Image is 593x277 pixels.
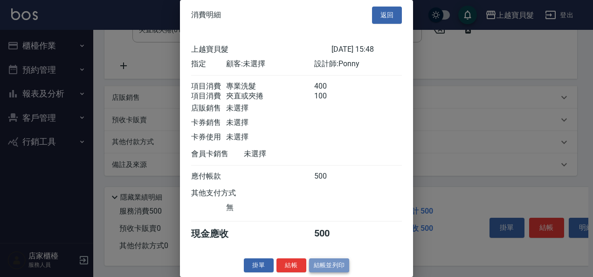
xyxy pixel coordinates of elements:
div: 500 [314,172,349,181]
div: [DATE] 15:48 [331,45,402,55]
div: 顧客: 未選擇 [226,59,314,69]
span: 消費明細 [191,10,221,20]
button: 結帳並列印 [309,258,350,273]
div: 上越寶貝髮 [191,45,331,55]
div: 會員卡銷售 [191,149,244,159]
div: 項目消費 [191,82,226,91]
button: 返回 [372,7,402,24]
div: 100 [314,91,349,101]
div: 指定 [191,59,226,69]
div: 設計師: Ponny [314,59,402,69]
div: 未選擇 [244,149,331,159]
div: 其他支付方式 [191,188,262,198]
button: 結帳 [276,258,306,273]
div: 專業洗髮 [226,82,314,91]
div: 未選擇 [226,104,314,113]
div: 項目消費 [191,91,226,101]
div: 未選擇 [226,132,314,142]
div: 店販銷售 [191,104,226,113]
div: 400 [314,82,349,91]
div: 無 [226,203,314,213]
div: 500 [314,228,349,240]
div: 現金應收 [191,228,244,240]
div: 夾直或夾捲 [226,91,314,101]
div: 卡券銷售 [191,118,226,128]
div: 未選擇 [226,118,314,128]
div: 應付帳款 [191,172,226,181]
div: 卡券使用 [191,132,226,142]
button: 掛單 [244,258,274,273]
